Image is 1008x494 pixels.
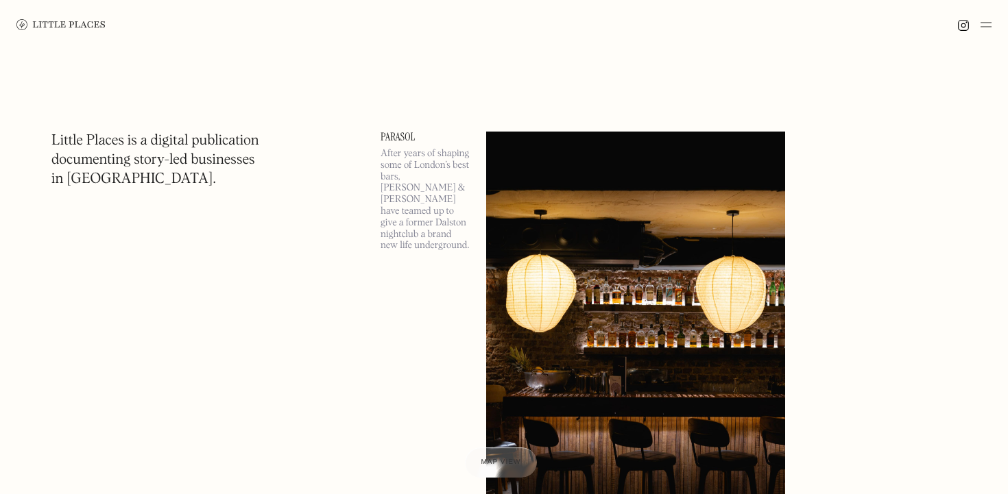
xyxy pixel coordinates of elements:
[465,447,538,478] a: Map view
[381,132,470,143] a: Parasol
[481,458,521,466] span: Map view
[51,132,259,189] h1: Little Places is a digital publication documenting story-led businesses in [GEOGRAPHIC_DATA].
[381,148,470,251] p: After years of shaping some of London’s best bars, [PERSON_NAME] & [PERSON_NAME] have teamed up t...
